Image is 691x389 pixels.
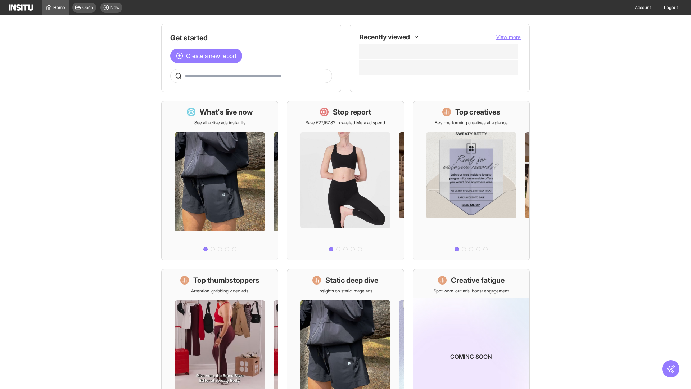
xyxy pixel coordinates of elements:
span: Create a new report [186,52,236,60]
h1: Stop report [333,107,371,117]
span: Home [53,5,65,10]
h1: What's live now [200,107,253,117]
p: Save £27,167.82 in wasted Meta ad spend [306,120,385,126]
h1: Top thumbstoppers [193,275,259,285]
img: Logo [9,4,33,11]
h1: Top creatives [455,107,500,117]
p: Best-performing creatives at a glance [435,120,508,126]
button: Create a new report [170,49,242,63]
h1: Get started [170,33,332,43]
p: See all active ads instantly [194,120,245,126]
h1: Static deep dive [325,275,378,285]
a: Top creativesBest-performing creatives at a glance [413,101,530,260]
a: What's live nowSee all active ads instantly [161,101,278,260]
span: New [110,5,119,10]
p: Attention-grabbing video ads [191,288,248,294]
a: Stop reportSave £27,167.82 in wasted Meta ad spend [287,101,404,260]
span: Open [82,5,93,10]
span: View more [496,34,521,40]
button: View more [496,33,521,41]
p: Insights on static image ads [319,288,372,294]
